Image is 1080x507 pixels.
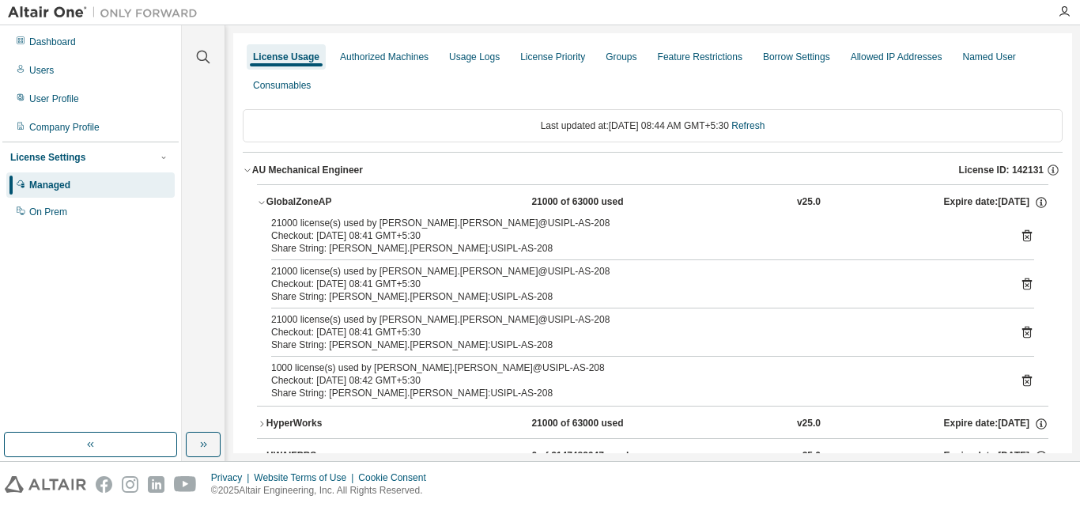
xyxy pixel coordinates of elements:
[358,471,435,484] div: Cookie Consent
[243,109,1063,142] div: Last updated at: [DATE] 08:44 AM GMT+5:30
[257,407,1048,441] button: HyperWorks21000 of 63000 usedv25.0Expire date:[DATE]
[797,449,821,463] div: v25.0
[520,51,585,63] div: License Priority
[943,417,1048,431] div: Expire date: [DATE]
[29,121,100,134] div: Company Profile
[531,449,674,463] div: 0 of 2147483647 used
[943,449,1048,463] div: Expire date: [DATE]
[271,387,996,399] div: Share String: [PERSON_NAME].[PERSON_NAME]:USIPL-AS-208
[266,417,409,431] div: HyperWorks
[5,476,86,493] img: altair_logo.svg
[253,51,319,63] div: License Usage
[29,36,76,48] div: Dashboard
[252,164,363,176] div: AU Mechanical Engineer
[29,64,54,77] div: Users
[174,476,197,493] img: youtube.svg
[340,51,429,63] div: Authorized Machines
[763,51,830,63] div: Borrow Settings
[531,195,674,210] div: 21000 of 63000 used
[449,51,500,63] div: Usage Logs
[271,290,996,303] div: Share String: [PERSON_NAME].[PERSON_NAME]:USIPL-AS-208
[257,185,1048,220] button: GlobalZoneAP21000 of 63000 usedv25.0Expire date:[DATE]
[797,195,821,210] div: v25.0
[531,417,674,431] div: 21000 of 63000 used
[271,374,996,387] div: Checkout: [DATE] 08:42 GMT+5:30
[148,476,164,493] img: linkedin.svg
[851,51,942,63] div: Allowed IP Addresses
[29,206,67,218] div: On Prem
[211,471,254,484] div: Privacy
[266,439,1048,474] button: HWAIFPBS0 of 2147483647 usedv25.0Expire date:[DATE]
[797,417,821,431] div: v25.0
[271,229,996,242] div: Checkout: [DATE] 08:41 GMT+5:30
[8,5,206,21] img: Altair One
[962,51,1015,63] div: Named User
[10,151,85,164] div: License Settings
[122,476,138,493] img: instagram.svg
[243,153,1063,187] button: AU Mechanical EngineerLicense ID: 142131
[271,217,996,229] div: 21000 license(s) used by [PERSON_NAME].[PERSON_NAME]@USIPL-AS-208
[29,93,79,105] div: User Profile
[271,326,996,339] div: Checkout: [DATE] 08:41 GMT+5:30
[271,361,996,374] div: 1000 license(s) used by [PERSON_NAME].[PERSON_NAME]@USIPL-AS-208
[254,471,358,484] div: Website Terms of Use
[271,242,996,255] div: Share String: [PERSON_NAME].[PERSON_NAME]:USIPL-AS-208
[658,51,742,63] div: Feature Restrictions
[271,313,996,326] div: 21000 license(s) used by [PERSON_NAME].[PERSON_NAME]@USIPL-AS-208
[96,476,112,493] img: facebook.svg
[266,449,409,463] div: HWAIFPBS
[606,51,636,63] div: Groups
[29,179,70,191] div: Managed
[959,164,1044,176] span: License ID: 142131
[266,195,409,210] div: GlobalZoneAP
[943,195,1048,210] div: Expire date: [DATE]
[271,265,996,278] div: 21000 license(s) used by [PERSON_NAME].[PERSON_NAME]@USIPL-AS-208
[211,484,436,498] p: © 2025 Altair Engineering, Inc. All Rights Reserved.
[271,339,996,351] div: Share String: [PERSON_NAME].[PERSON_NAME]:USIPL-AS-208
[253,79,311,92] div: Consumables
[271,278,996,290] div: Checkout: [DATE] 08:41 GMT+5:30
[731,120,765,131] a: Refresh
